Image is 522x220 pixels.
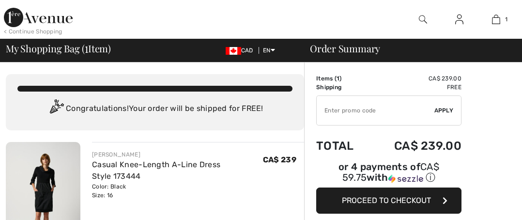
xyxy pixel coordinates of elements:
a: Casual Knee-Length A-Line Dress Style 173444 [92,160,220,181]
div: [PERSON_NAME] [92,150,263,159]
img: Sezzle [388,174,423,183]
td: Items ( ) [316,74,368,83]
img: My Info [455,14,463,25]
span: CA$ 239 [263,155,296,164]
span: Proceed to Checkout [342,196,431,205]
div: or 4 payments of with [316,162,461,184]
span: Apply [434,106,454,115]
div: or 4 payments ofCA$ 59.75withSezzle Click to learn more about Sezzle [316,162,461,188]
a: 1 [478,14,514,25]
img: search the website [419,14,427,25]
a: Sign In [447,14,471,26]
span: 1 [505,15,507,24]
td: Total [316,129,368,162]
span: 1 [337,75,339,82]
td: Free [368,83,461,92]
td: Shipping [316,83,368,92]
iframe: Opens a widget where you can chat to one of our agents [461,191,512,215]
td: CA$ 239.00 [368,74,461,83]
span: My Shopping Bag ( Item) [6,44,111,53]
span: CAD [226,47,257,54]
img: Congratulation2.svg [46,99,66,119]
img: 1ère Avenue [4,8,73,27]
div: < Continue Shopping [4,27,62,36]
div: Congratulations! Your order will be shipped for FREE! [17,99,292,119]
img: Canadian Dollar [226,47,241,55]
span: 1 [85,41,88,54]
td: CA$ 239.00 [368,129,461,162]
div: Color: Black Size: 16 [92,182,263,200]
button: Proceed to Checkout [316,188,461,214]
span: CA$ 59.75 [342,161,439,183]
span: EN [263,47,275,54]
div: Order Summary [298,44,516,53]
img: My Bag [492,14,500,25]
input: Promo code [317,96,434,125]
